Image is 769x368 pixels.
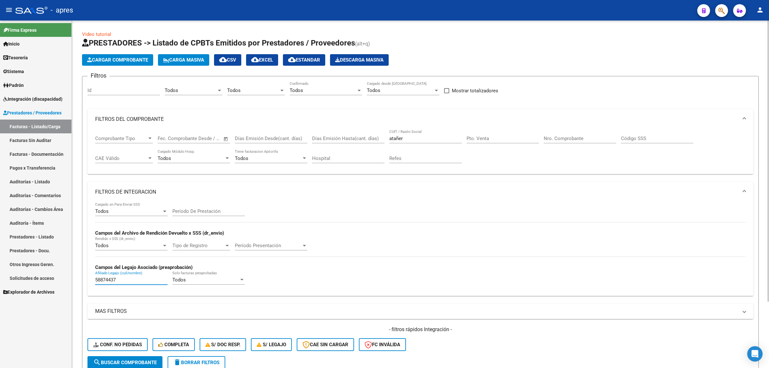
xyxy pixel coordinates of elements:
[222,135,230,143] button: Open calendar
[235,243,302,248] span: Período Presentación
[95,188,738,196] mat-panel-title: FILTROS DE INTEGRACION
[251,57,273,63] span: EXCEL
[87,304,753,319] mat-expansion-panel-header: MAS FILTROS
[330,54,389,66] app-download-masive: Descarga masiva de comprobantes (adjuntos)
[3,82,24,89] span: Padrón
[3,27,37,34] span: Firma Express
[452,87,498,95] span: Mostrar totalizadores
[173,358,181,366] mat-icon: delete
[3,109,62,116] span: Prestadores / Proveedores
[251,338,292,351] button: S/ legajo
[3,96,62,103] span: Integración (discapacidad)
[95,264,193,270] strong: Campos del Legajo Asociado (preaprobación)
[87,338,148,351] button: Conf. no pedidas
[219,57,236,63] span: CSV
[87,326,753,333] h4: - filtros rápidos Integración -
[95,155,147,161] span: CAE Válido
[283,54,325,66] button: Estandar
[158,342,189,347] span: Completa
[158,54,209,66] button: Carga Masiva
[87,182,753,202] mat-expansion-panel-header: FILTROS DE INTEGRACION
[165,88,178,93] span: Todos
[3,54,28,61] span: Tesorería
[288,57,320,63] span: Estandar
[189,136,220,141] input: Fecha fin
[173,360,219,365] span: Borrar Filtros
[95,116,738,123] mat-panel-title: FILTROS DEL COMPROBANTE
[355,41,370,47] span: (alt+q)
[93,360,157,365] span: Buscar Comprobante
[246,54,278,66] button: EXCEL
[95,136,147,141] span: Comprobante Tipo
[330,54,389,66] button: Descarga Masiva
[235,155,248,161] span: Todos
[95,230,224,236] strong: Campos del Archivo de Rendición Devuelto x SSS (dr_envio)
[158,155,171,161] span: Todos
[93,342,142,347] span: Conf. no pedidas
[95,308,738,315] mat-panel-title: MAS FILTROS
[95,208,109,214] span: Todos
[87,109,753,130] mat-expansion-panel-header: FILTROS DEL COMPROBANTE
[3,40,20,47] span: Inicio
[200,338,246,351] button: S/ Doc Resp.
[214,54,241,66] button: CSV
[82,38,355,47] span: PRESTADORES -> Listado de CPBTs Emitidos por Prestadores / Proveedores
[172,243,224,248] span: Tipo de Registro
[251,56,259,63] mat-icon: cloud_download
[290,88,303,93] span: Todos
[87,71,110,80] h3: Filtros
[3,289,54,296] span: Explorador de Archivos
[359,338,406,351] button: FC Inválida
[95,243,109,248] span: Todos
[153,338,195,351] button: Completa
[297,338,354,351] button: CAE SIN CARGAR
[172,277,186,283] span: Todos
[367,88,380,93] span: Todos
[51,3,73,17] span: - apres
[93,358,101,366] mat-icon: search
[219,56,227,63] mat-icon: cloud_download
[3,68,24,75] span: Sistema
[205,342,241,347] span: S/ Doc Resp.
[82,54,153,66] button: Cargar Comprobante
[87,57,148,63] span: Cargar Comprobante
[87,130,753,174] div: FILTROS DEL COMPROBANTE
[747,346,763,362] div: Open Intercom Messenger
[302,342,348,347] span: CAE SIN CARGAR
[82,31,111,37] a: Video tutorial
[288,56,296,63] mat-icon: cloud_download
[756,6,764,14] mat-icon: person
[257,342,286,347] span: S/ legajo
[335,57,384,63] span: Descarga Masiva
[158,136,184,141] input: Fecha inicio
[5,6,13,14] mat-icon: menu
[365,342,400,347] span: FC Inválida
[87,202,753,296] div: FILTROS DE INTEGRACION
[227,88,241,93] span: Todos
[163,57,204,63] span: Carga Masiva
